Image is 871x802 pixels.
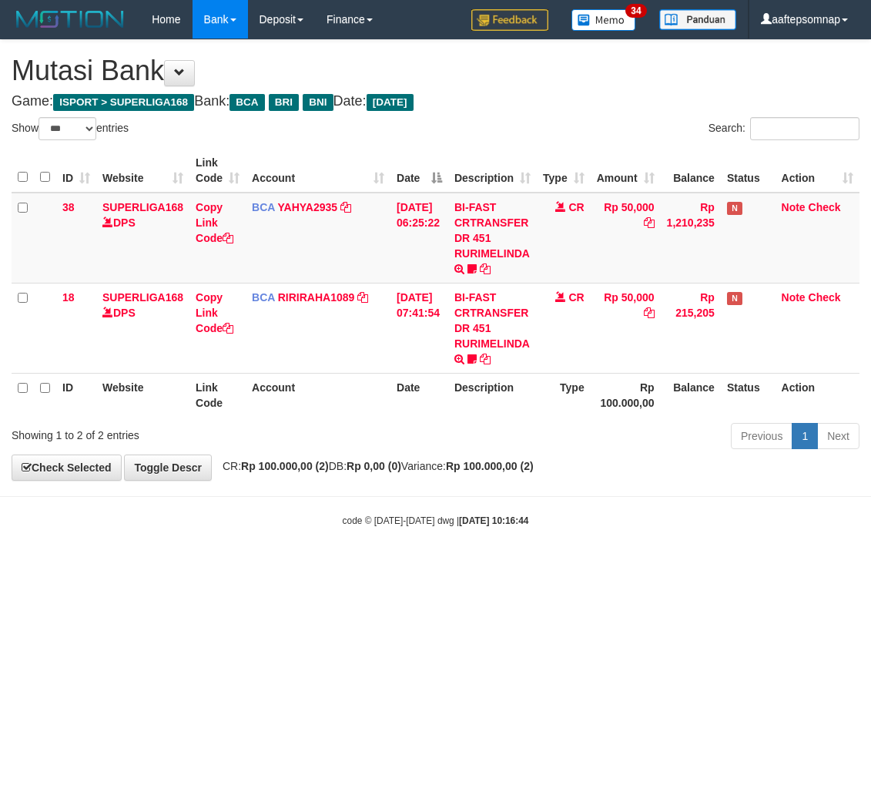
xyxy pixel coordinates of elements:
strong: Rp 0,00 (0) [347,460,401,472]
span: CR [568,201,584,213]
td: BI-FAST CRTRANSFER DR 451 RURIMELINDA [448,283,537,373]
span: 18 [62,291,75,304]
th: Date [390,373,448,417]
span: BCA [252,201,275,213]
span: [DATE] [367,94,414,111]
a: Check [809,291,841,304]
th: Description: activate to sort column ascending [448,149,537,193]
span: CR: DB: Variance: [215,460,534,472]
th: Balance [661,373,721,417]
th: ID [56,373,96,417]
th: Link Code: activate to sort column ascending [189,149,246,193]
a: Next [817,423,859,449]
select: Showentries [39,117,96,140]
a: Note [782,291,806,304]
span: BNI [303,94,333,111]
a: Copy BI-FAST CRTRANSFER DR 451 RURIMELINDA to clipboard [480,353,491,365]
strong: [DATE] 10:16:44 [459,515,528,526]
th: Date: activate to sort column descending [390,149,448,193]
div: Showing 1 to 2 of 2 entries [12,421,351,443]
a: Copy Link Code [196,291,233,334]
th: Rp 100.000,00 [591,373,661,417]
td: Rp 1,210,235 [661,193,721,284]
a: SUPERLIGA168 [102,291,183,304]
a: Copy RIRIRAHA1089 to clipboard [357,291,368,304]
img: Feedback.jpg [471,9,548,31]
td: Rp 50,000 [591,193,661,284]
th: Description [448,373,537,417]
th: Status [721,373,776,417]
img: MOTION_logo.png [12,8,129,31]
a: Copy BI-FAST CRTRANSFER DR 451 RURIMELINDA to clipboard [480,263,491,275]
img: panduan.png [659,9,736,30]
strong: Rp 100.000,00 (2) [446,460,534,472]
td: Rp 215,205 [661,283,721,373]
th: Balance [661,149,721,193]
th: Website: activate to sort column ascending [96,149,189,193]
a: Copy Rp 50,000 to clipboard [644,307,655,319]
th: Website [96,373,189,417]
a: Check [809,201,841,213]
td: [DATE] 06:25:22 [390,193,448,284]
input: Search: [750,117,859,140]
span: BCA [229,94,264,111]
label: Search: [709,117,859,140]
th: Account: activate to sort column ascending [246,149,390,193]
label: Show entries [12,117,129,140]
span: BRI [269,94,299,111]
img: Button%20Memo.svg [571,9,636,31]
th: ID: activate to sort column ascending [56,149,96,193]
td: DPS [96,283,189,373]
th: Amount: activate to sort column ascending [591,149,661,193]
th: Link Code [189,373,246,417]
span: BCA [252,291,275,304]
span: 34 [625,4,646,18]
a: 1 [792,423,818,449]
th: Action [776,373,859,417]
a: YAHYA2935 [278,201,338,213]
a: Note [782,201,806,213]
th: Status [721,149,776,193]
th: Account [246,373,390,417]
a: SUPERLIGA168 [102,201,183,213]
span: Has Note [727,202,742,215]
th: Type: activate to sort column ascending [537,149,591,193]
span: Has Note [727,292,742,305]
a: Copy YAHYA2935 to clipboard [340,201,351,213]
span: CR [568,291,584,304]
td: [DATE] 07:41:54 [390,283,448,373]
a: Copy Link Code [196,201,233,244]
td: Rp 50,000 [591,283,661,373]
a: Toggle Descr [124,455,212,481]
th: Action: activate to sort column ascending [776,149,859,193]
th: Type [537,373,591,417]
h4: Game: Bank: Date: [12,94,859,109]
td: DPS [96,193,189,284]
span: 38 [62,201,75,213]
small: code © [DATE]-[DATE] dwg | [343,515,529,526]
a: Check Selected [12,455,122,481]
strong: Rp 100.000,00 (2) [241,460,329,472]
a: Previous [731,423,792,449]
a: Copy Rp 50,000 to clipboard [644,216,655,229]
a: RIRIRAHA1089 [278,291,355,304]
span: ISPORT > SUPERLIGA168 [53,94,194,111]
td: BI-FAST CRTRANSFER DR 451 RURIMELINDA [448,193,537,284]
h1: Mutasi Bank [12,55,859,86]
